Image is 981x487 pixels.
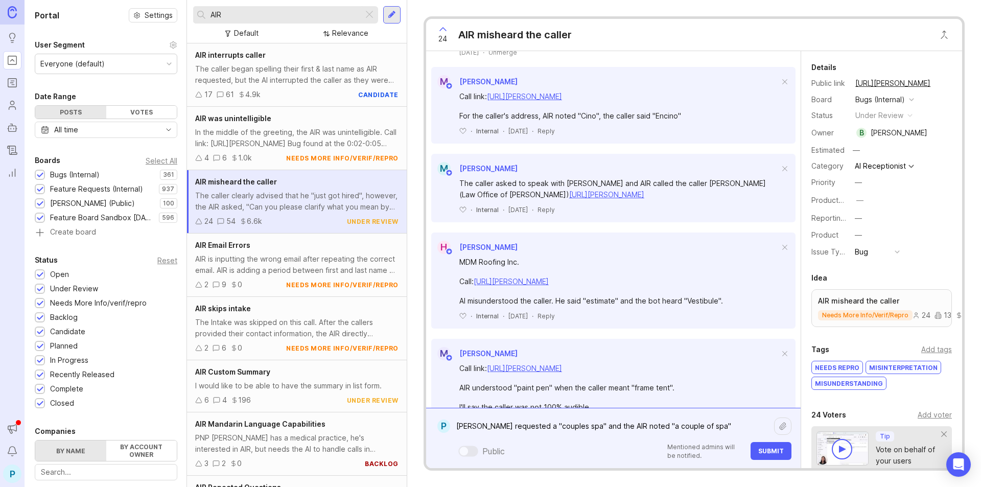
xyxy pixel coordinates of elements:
div: Recently Released [50,369,114,380]
span: AIR skips intake [195,304,251,313]
div: [PERSON_NAME] (Public) [50,198,135,209]
div: Tags [811,343,829,356]
div: misunderstanding [812,377,886,389]
div: Category [811,160,847,172]
svg: toggle icon [160,126,177,134]
div: MDM Roofing Inc. [459,257,779,268]
div: · [503,312,504,320]
div: 6 [204,395,209,406]
div: 4 [204,152,209,164]
p: AIR misheard the caller [818,296,945,306]
div: Planned [50,340,78,352]
span: AIR was unintelligible [195,114,271,123]
a: [URL][PERSON_NAME] [474,277,549,286]
div: — [850,144,863,157]
a: Roadmaps [3,74,21,92]
a: Create board [35,228,177,238]
div: misinterpretation [866,361,941,374]
div: Details [811,61,836,74]
span: [PERSON_NAME] [459,77,518,86]
div: For the caller's address, AIR noted "Cino", the caller said "Encino" [459,110,779,122]
div: AIR misheard the caller [458,28,572,42]
div: All time [54,124,78,135]
div: candidate [358,90,399,99]
div: Board [811,94,847,105]
div: Reply [538,127,555,135]
div: Relevance [332,28,368,39]
div: — [855,177,862,188]
div: Estimated [811,147,845,154]
div: · [532,127,533,135]
a: [URL][PERSON_NAME] [569,190,644,199]
div: Call: [459,276,779,287]
div: Internal [476,127,499,135]
input: Search... [41,467,171,478]
div: M [437,347,451,360]
div: 4.9k [245,89,261,100]
div: Status [35,254,58,266]
div: Under Review [50,283,98,294]
p: Mentioned admins will be notified. [667,443,744,460]
div: Date Range [35,90,76,103]
span: AIR Custom Summary [195,367,270,376]
span: [PERSON_NAME] [459,349,518,358]
div: · [471,312,472,320]
span: AIR Email Errors [195,241,250,249]
a: H[PERSON_NAME] [431,241,518,254]
div: In the middle of the greeting, the AIR was unintelligible. Call link: [URL][PERSON_NAME] Bug foun... [195,127,399,149]
div: 61 [226,89,234,100]
div: under review [347,396,399,405]
div: Feature Board Sandbox [DATE] [50,212,154,223]
a: AIR interrupts callerThe caller began spelling their first & last name as AIR requested, but the ... [187,43,407,107]
div: Public [482,445,505,457]
div: 0 [237,458,242,469]
label: Issue Type [811,247,849,256]
div: I would like to be able to have the summary in list form. [195,380,399,391]
div: 24 Voters [811,409,846,421]
div: 3 [204,458,208,469]
div: — [855,213,862,224]
div: Internal [476,205,499,214]
a: AIR misheard the callerThe caller clearly advised that he "just got hired", however, the AIR aske... [187,170,407,234]
div: 6.6k [955,312,980,319]
div: Needs More Info/verif/repro [50,297,147,309]
textarea: [PERSON_NAME] requested a "couples spa" and the AIR noted "a couple of spa" [450,416,774,436]
div: Default [234,28,259,39]
div: 1.0k [238,152,252,164]
button: Announcements [3,420,21,438]
div: Vote on behalf of your users [876,444,942,467]
div: Reply [538,312,555,320]
div: AI misunderstood the caller. He said "estimate" and the bot heard "Vestibule". [459,295,779,307]
div: — [856,195,863,206]
a: AIR Mandarin Language CapabilitiesPNP [PERSON_NAME] has a medical practice, he's interested in AI... [187,412,407,476]
a: Portal [3,51,21,69]
div: Call link: [459,91,779,102]
div: 54 [226,216,236,227]
a: Changelog [3,141,21,159]
label: By name [35,440,106,461]
label: Product [811,230,838,239]
div: Posts [35,106,106,119]
div: Bugs (Internal) [50,169,100,180]
button: Close button [934,25,954,45]
div: Bugs (Internal) [855,94,905,105]
div: 0 [238,279,242,290]
span: Submit [758,447,784,455]
span: [DATE] [459,48,479,57]
div: 6.6k [247,216,262,227]
a: Settings [129,8,177,22]
div: M [437,162,451,175]
a: AIR misheard the callerneeds more info/verif/repro24136.6k [811,289,952,327]
div: backlog [365,459,399,468]
div: · [532,205,533,214]
a: [URL][PERSON_NAME] [487,364,562,373]
div: Backlog [50,312,78,323]
div: P [437,420,450,433]
input: Search... [211,9,359,20]
a: [URL][PERSON_NAME] [487,92,562,101]
div: 2 [222,458,226,469]
label: Reporting Team [811,214,866,222]
p: 596 [162,214,174,222]
button: Notifications [3,442,21,460]
span: [PERSON_NAME] [459,243,518,251]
